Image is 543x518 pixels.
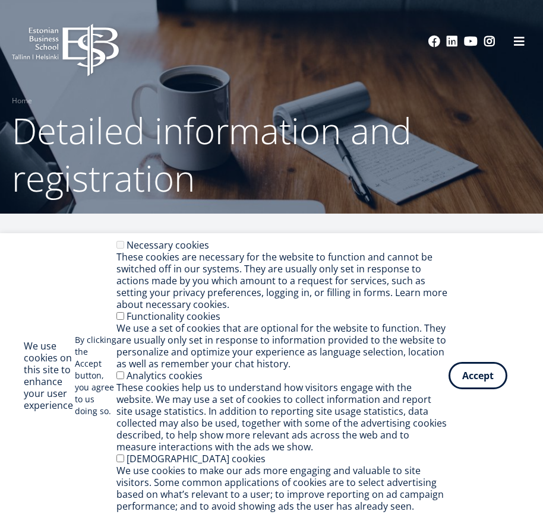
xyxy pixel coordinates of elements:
label: Functionality cookies [127,310,220,323]
label: Analytics cookies [127,369,203,382]
div: These cookies help us to understand how visitors engage with the website. We may use a set of coo... [116,382,449,453]
span: Detailed information and registration [12,106,412,202]
p: By clicking the Accept button, you agree to us doing so. [75,334,116,417]
div: These cookies are necessary for the website to function and cannot be switched off in our systems... [116,251,449,310]
div: We use cookies to make our ads more engaging and valuable to site visitors. Some common applicati... [116,465,449,512]
a: Home [12,95,32,107]
button: Accept [449,362,507,389]
div: We use a set of cookies that are optional for the website to function. They are usually only set ... [116,322,449,370]
label: Necessary cookies [127,239,209,252]
a: Linkedin [446,36,458,47]
a: Youtube [464,36,478,47]
label: [DEMOGRAPHIC_DATA] cookies [127,452,266,465]
a: Instagram [484,36,495,47]
h2: We use cookies on this site to enhance your user experience [24,340,75,411]
a: Facebook [428,36,440,47]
